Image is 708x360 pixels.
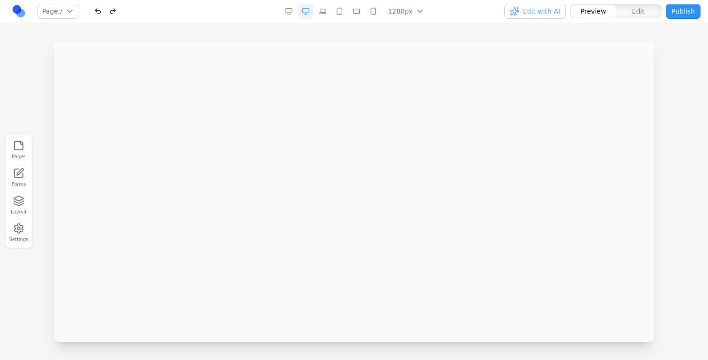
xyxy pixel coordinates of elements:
button: Mobile [366,4,381,19]
button: Desktop Wide [281,4,296,19]
button: Desktop [298,4,313,19]
button: Page:/ [37,4,79,19]
button: Tablet [332,4,347,19]
iframe: Preview [54,42,654,342]
button: Edit with AI [504,4,566,19]
button: 1280px [383,4,431,19]
span: Preview [581,7,606,16]
button: Mobile Landscape [349,4,364,19]
span: Edit [632,7,645,16]
button: Publish [666,4,701,19]
a: Forms [8,166,29,190]
button: Pages [8,138,29,162]
button: Settings [8,221,29,245]
button: Laptop [315,4,330,19]
span: Edit with AI [523,7,560,16]
button: Layout [8,193,29,217]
